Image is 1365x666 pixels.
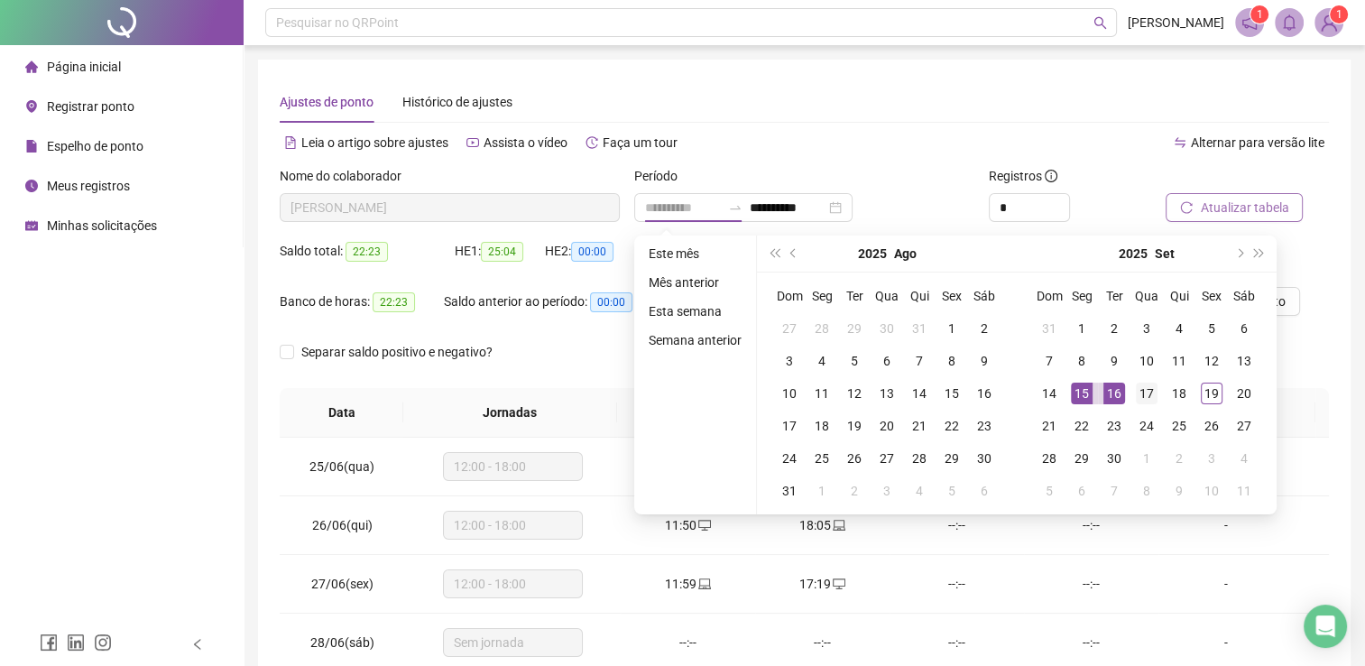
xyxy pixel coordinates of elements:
[1200,198,1288,217] span: Atualizar tabela
[1103,383,1125,404] div: 16
[968,280,1001,312] th: Sáb
[1336,8,1342,21] span: 1
[1201,448,1222,469] div: 3
[454,570,572,597] span: 12:00 - 18:00
[1071,448,1093,469] div: 29
[811,383,833,404] div: 11
[1098,410,1130,442] td: 2025-09-23
[1130,475,1163,507] td: 2025-10-08
[1136,448,1157,469] div: 1
[1180,201,1193,214] span: reload
[1136,383,1157,404] div: 17
[25,100,38,113] span: environment
[545,241,635,262] div: HE 2:
[1130,312,1163,345] td: 2025-09-03
[1195,345,1228,377] td: 2025-09-12
[1195,280,1228,312] th: Sex
[1130,345,1163,377] td: 2025-09-10
[1191,135,1324,150] span: Alternar para versão lite
[641,301,749,322] li: Esta semana
[1038,515,1144,535] div: --:--
[1136,480,1157,502] div: 8
[903,312,936,345] td: 2025-07-31
[1281,14,1297,31] span: bell
[696,578,711,590] span: laptop
[310,635,374,650] span: 28/06(sáb)
[973,448,995,469] div: 30
[402,95,512,109] span: Histórico de ajustes
[1163,442,1195,475] td: 2025-10-02
[1166,193,1303,222] button: Atualizar tabela
[1201,383,1222,404] div: 19
[1304,605,1347,648] div: Open Intercom Messenger
[1155,236,1175,272] button: month panel
[871,345,903,377] td: 2025-08-06
[641,329,749,351] li: Semana anterior
[301,135,448,150] span: Leia o artigo sobre ajustes
[1071,415,1093,437] div: 22
[903,345,936,377] td: 2025-08-07
[346,242,388,262] span: 22:23
[1257,8,1263,21] span: 1
[770,574,875,594] div: 17:19
[1071,480,1093,502] div: 6
[968,312,1001,345] td: 2025-08-02
[403,388,617,438] th: Jornadas
[641,272,749,293] li: Mês anterior
[908,480,930,502] div: 4
[47,179,130,193] span: Meus registros
[806,280,838,312] th: Seg
[1065,280,1098,312] th: Seg
[1065,475,1098,507] td: 2025-10-06
[635,633,741,652] div: --:--
[1065,312,1098,345] td: 2025-09-01
[1130,280,1163,312] th: Qua
[936,442,968,475] td: 2025-08-29
[603,135,678,150] span: Faça um tour
[806,442,838,475] td: 2025-08-25
[779,415,800,437] div: 17
[1163,377,1195,410] td: 2025-09-18
[936,345,968,377] td: 2025-08-08
[1038,448,1060,469] div: 28
[1250,5,1268,23] sup: 1
[94,634,112,652] span: instagram
[1250,236,1269,272] button: super-next-year
[838,410,871,442] td: 2025-08-19
[941,480,963,502] div: 5
[484,135,567,150] span: Assista o vídeo
[586,136,598,149] span: history
[1233,480,1255,502] div: 11
[1228,475,1260,507] td: 2025-10-11
[773,410,806,442] td: 2025-08-17
[908,318,930,339] div: 31
[1233,350,1255,372] div: 13
[454,453,572,480] span: 12:00 - 18:00
[1168,415,1190,437] div: 25
[454,629,572,656] span: Sem jornada
[47,218,157,233] span: Minhas solicitações
[968,475,1001,507] td: 2025-09-06
[831,519,845,532] span: laptop
[904,574,1010,594] div: --:--
[1241,14,1258,31] span: notification
[811,350,833,372] div: 4
[1201,480,1222,502] div: 10
[373,292,415,312] span: 22:23
[871,312,903,345] td: 2025-07-30
[876,448,898,469] div: 27
[1163,312,1195,345] td: 2025-09-04
[191,638,204,651] span: left
[1201,415,1222,437] div: 26
[1103,480,1125,502] div: 7
[1173,574,1279,594] div: -
[1128,13,1224,32] span: [PERSON_NAME]
[806,377,838,410] td: 2025-08-11
[1033,410,1065,442] td: 2025-09-21
[1038,350,1060,372] div: 7
[25,180,38,192] span: clock-circle
[309,459,374,474] span: 25/06(qua)
[294,342,500,362] span: Separar saldo positivo e negativo?
[1038,415,1060,437] div: 21
[1038,633,1144,652] div: --:--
